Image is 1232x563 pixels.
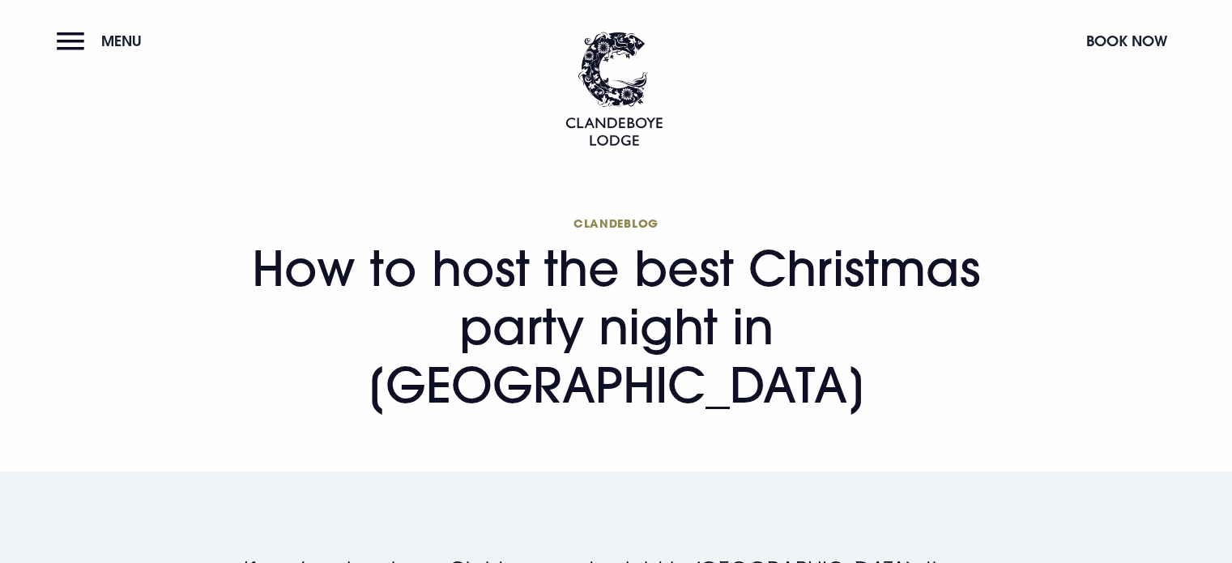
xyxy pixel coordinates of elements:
button: Menu [57,23,150,58]
h1: How to host the best Christmas party night in [GEOGRAPHIC_DATA] [244,215,989,414]
button: Book Now [1078,23,1175,58]
span: Clandeblog [244,215,989,231]
img: Clandeboye Lodge [565,32,663,146]
span: Menu [101,32,142,50]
